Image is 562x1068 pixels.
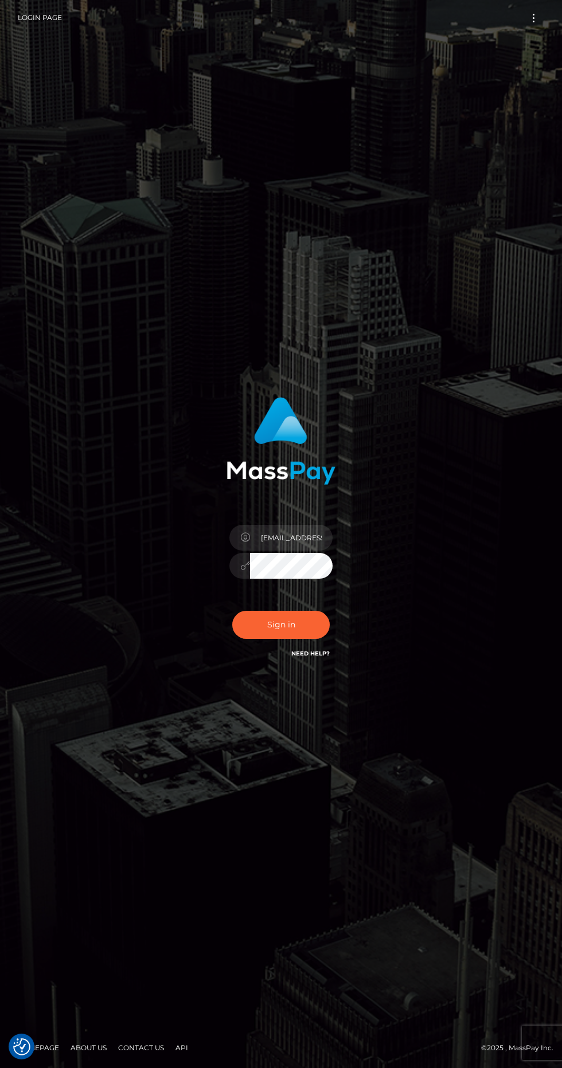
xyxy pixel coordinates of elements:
a: Need Help? [291,650,330,657]
img: MassPay Login [227,397,335,485]
a: Homepage [13,1039,64,1057]
div: © 2025 , MassPay Inc. [9,1042,553,1054]
a: Login Page [18,6,62,30]
a: About Us [66,1039,111,1057]
img: Revisit consent button [13,1038,30,1055]
button: Toggle navigation [523,10,544,26]
input: Username... [250,525,333,551]
button: Sign in [232,611,330,639]
a: API [171,1039,193,1057]
a: Contact Us [114,1039,169,1057]
button: Consent Preferences [13,1038,30,1055]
